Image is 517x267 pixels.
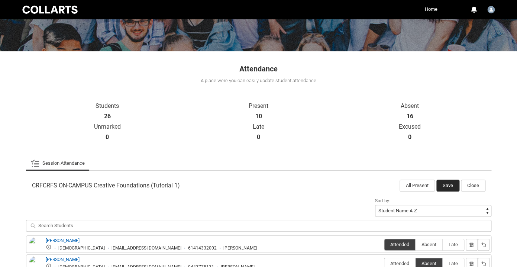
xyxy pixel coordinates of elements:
[443,242,464,247] span: Late
[461,180,485,192] button: Close
[334,123,485,131] p: Excused
[466,239,478,251] button: Notes
[334,102,485,110] p: Absent
[188,245,217,251] div: 61414332002
[257,133,260,141] strong: 0
[416,261,442,266] span: Absent
[112,245,181,251] div: [EMAIL_ADDRESS][DOMAIN_NAME]
[239,64,278,73] span: Attendance
[223,245,257,251] div: [PERSON_NAME]
[436,180,459,192] button: Save
[46,238,80,243] a: [PERSON_NAME]
[255,113,262,120] strong: 10
[183,102,334,110] p: Present
[384,242,415,247] span: Attended
[485,3,497,15] button: User Profile Mark.Egan
[32,182,180,189] span: CRFCRFS ON-CAMPUS Creative Foundations (Tutorial 1)
[25,77,492,84] div: A place were you can easily update student attendance
[104,113,111,120] strong: 26
[46,257,80,262] a: [PERSON_NAME]
[29,237,41,254] img: Alexander Kalotihos
[478,239,489,251] button: Reset
[375,198,390,203] span: Sort by:
[487,6,495,13] img: Mark.Egan
[183,123,334,131] p: Late
[423,4,439,15] a: Home
[58,245,105,251] div: [DEMOGRAPHIC_DATA]
[408,133,411,141] strong: 0
[443,261,464,266] span: Late
[26,156,89,171] li: Session Attendance
[406,113,413,120] strong: 16
[32,102,183,110] p: Students
[416,242,442,247] span: Absent
[32,123,183,131] p: Unmarked
[26,220,491,232] input: Search Students
[30,156,85,171] a: Session Attendance
[400,180,435,192] button: All Present
[106,133,109,141] strong: 0
[384,261,415,266] span: Attended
